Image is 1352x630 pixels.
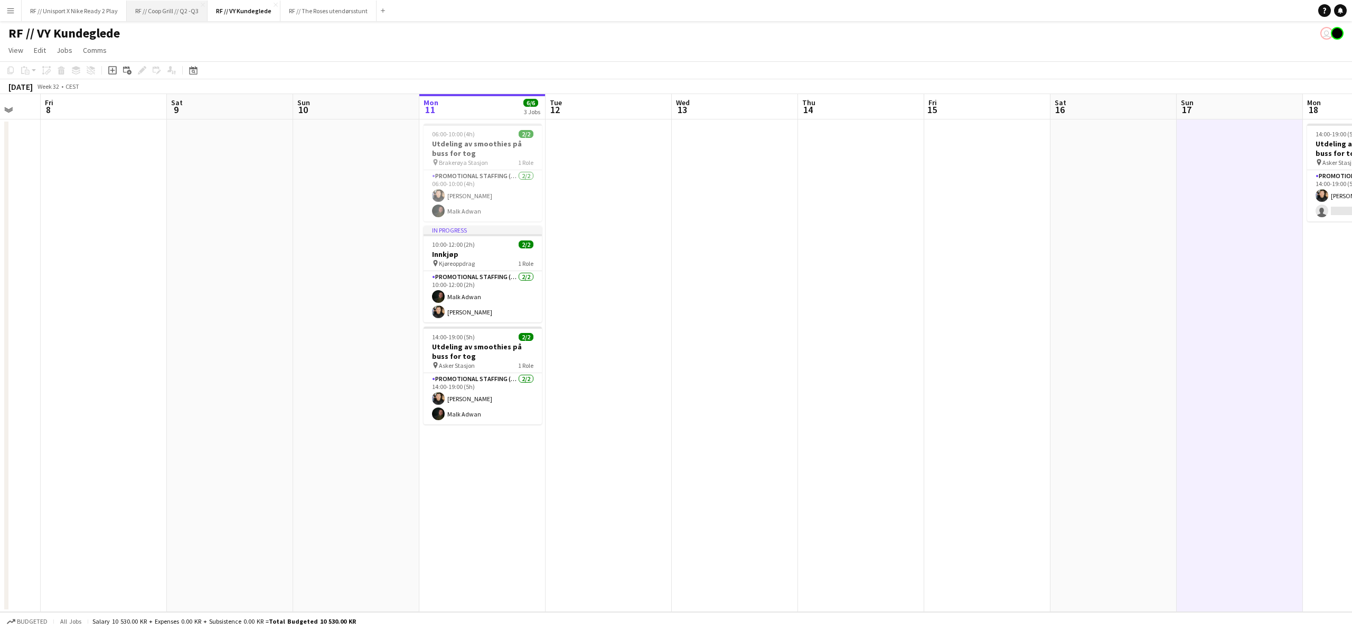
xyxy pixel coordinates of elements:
span: Asker Stasjon [439,362,475,369]
button: RF // Unisport X Nike Ready 2 Play [22,1,127,21]
span: 9 [170,104,183,116]
span: 17 [1179,104,1194,116]
app-job-card: In progress10:00-12:00 (2h)2/2Innkjøp Kjøreoppdrag1 RolePromotional Staffing (Sampling Staff)2/21... [424,226,542,322]
app-card-role: Promotional Staffing (Sampling Staff)2/210:00-12:00 (2h)Malk Adwan[PERSON_NAME] [424,271,542,322]
app-user-avatar: Alexander Skeppland Hole [1320,27,1333,40]
span: 1 Role [518,159,533,166]
div: 3 Jobs [524,108,540,116]
span: Jobs [57,45,72,55]
h3: Innkjøp [424,249,542,259]
app-user-avatar: Hin Shing Cheung [1331,27,1344,40]
button: RF // The Roses utendørsstunt [280,1,377,21]
button: Budgeted [5,616,49,627]
span: Sat [1055,98,1066,107]
div: [DATE] [8,81,33,92]
span: Kjøreoppdrag [439,260,475,267]
a: View [4,43,27,57]
span: Comms [83,45,107,55]
span: View [8,45,23,55]
span: 16 [1053,104,1066,116]
app-card-role: Promotional Staffing (Sampling Staff)2/214:00-19:00 (5h)[PERSON_NAME]Malk Adwan [424,373,542,424]
div: Salary 10 530.00 KR + Expenses 0.00 KR + Subsistence 0.00 KR = [92,617,356,625]
span: Brakerøya Stasjon [439,159,488,166]
span: 2/2 [519,333,533,341]
span: Mon [424,98,438,107]
app-card-role: Promotional Staffing (Sampling Staff)2/206:00-10:00 (4h)[PERSON_NAME]Malk Adwan [424,170,542,221]
span: Sat [171,98,183,107]
span: Week 32 [35,82,61,90]
span: Fri [45,98,53,107]
h3: Utdeling av smoothies på buss for tog [424,139,542,158]
span: 15 [927,104,937,116]
span: 2/2 [519,240,533,248]
span: 11 [422,104,438,116]
a: Jobs [52,43,77,57]
span: 06:00-10:00 (4h) [432,130,475,138]
div: CEST [65,82,79,90]
a: Edit [30,43,50,57]
span: 1 Role [518,260,533,267]
span: Edit [34,45,46,55]
span: 14:00-19:00 (5h) [432,333,475,341]
span: Wed [676,98,690,107]
span: All jobs [58,617,83,625]
h3: Utdeling av smoothies på buss for tog [424,342,542,361]
span: 18 [1306,104,1321,116]
span: Mon [1307,98,1321,107]
span: 14 [801,104,815,116]
span: 6/6 [523,99,538,107]
h1: RF // VY Kundeglede [8,25,120,41]
span: Thu [802,98,815,107]
span: 12 [548,104,562,116]
a: Comms [79,43,111,57]
span: Sun [297,98,310,107]
button: RF // VY Kundeglede [208,1,280,21]
span: 8 [43,104,53,116]
button: RF // Coop Grill // Q2 -Q3 [127,1,208,21]
div: In progress [424,226,542,234]
span: Sun [1181,98,1194,107]
app-job-card: 14:00-19:00 (5h)2/2Utdeling av smoothies på buss for tog Asker Stasjon1 RolePromotional Staffing ... [424,327,542,424]
span: 10 [296,104,310,116]
span: 10:00-12:00 (2h) [432,240,475,248]
span: 2/2 [519,130,533,138]
span: 13 [674,104,690,116]
span: Fri [928,98,937,107]
span: 1 Role [518,362,533,369]
span: Total Budgeted 10 530.00 KR [269,617,356,625]
span: Budgeted [17,618,48,625]
app-job-card: 06:00-10:00 (4h)2/2Utdeling av smoothies på buss for tog Brakerøya Stasjon1 RolePromotional Staff... [424,124,542,221]
span: Tue [550,98,562,107]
